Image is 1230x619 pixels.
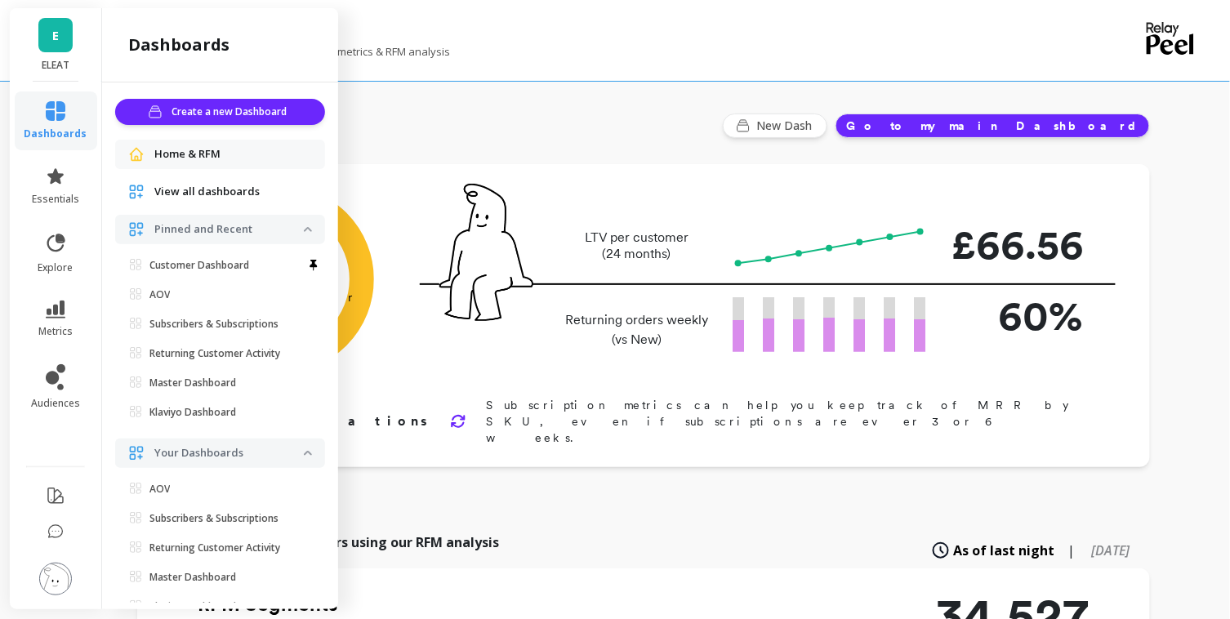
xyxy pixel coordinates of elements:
p: £66.56 [952,214,1083,275]
p: Subscription metrics can help you keep track of MRR by SKU, even if subscriptions are ever 3 or 6... [486,397,1098,446]
p: AOV [149,288,170,301]
span: explore [38,261,74,274]
span: E [52,26,59,45]
h2: RFM Segments [198,591,753,617]
span: | [1068,541,1076,560]
h2: dashboards [128,33,230,56]
p: Klaviyo Dashboard [149,600,236,613]
img: down caret icon [304,451,312,456]
p: Returning orders weekly (vs New) [560,310,713,350]
span: Home & RFM [154,146,221,163]
p: Master Dashboard [149,571,236,584]
p: Customer Dashboard [149,259,249,272]
span: essentials [32,193,79,206]
p: Returning Customer Activity [149,541,280,554]
a: View all dashboards [154,184,312,200]
p: 60% [952,285,1083,346]
p: AOV [149,483,170,496]
span: dashboards [25,127,87,140]
span: audiences [31,397,80,410]
span: Create a new Dashboard [172,104,292,120]
img: pal seatted on line [439,184,533,321]
p: Returning Customer Activity [149,347,280,360]
p: Subscribers & Subscriptions [149,318,279,331]
button: Create a new Dashboard [115,99,325,125]
img: down caret icon [304,227,312,232]
button: Go to my main Dashboard [836,114,1150,138]
img: navigation item icon [128,445,145,461]
p: Pinned and Recent [154,221,304,238]
span: metrics [38,325,73,338]
span: View all dashboards [154,184,260,200]
span: New Dash [756,118,817,134]
p: Your Dashboards [154,445,304,461]
img: navigation item icon [128,146,145,163]
img: navigation item icon [128,221,145,238]
span: As of last night [954,541,1055,560]
p: Subscribers & Subscriptions [149,512,279,525]
p: Master Dashboard [149,376,236,390]
button: New Dash [723,114,827,138]
img: profile picture [39,563,72,595]
img: navigation item icon [128,184,145,200]
p: Klaviyo Dashboard [149,406,236,419]
p: ELEAT [26,59,86,72]
span: [DATE] [1092,541,1130,559]
p: LTV per customer (24 months) [560,229,713,262]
